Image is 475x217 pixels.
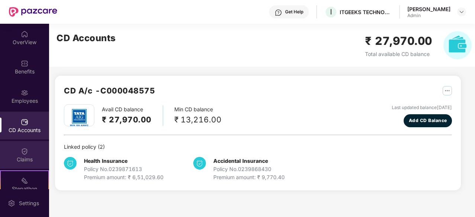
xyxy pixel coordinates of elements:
span: Total available CD balance [365,51,430,57]
div: ITGEEKS TECHNOLOGIES [340,9,392,16]
img: svg+xml;base64,PHN2ZyBpZD0iQ2xhaW0iIHhtbG5zPSJodHRwOi8vd3d3LnczLm9yZy8yMDAwL3N2ZyIgd2lkdGg9IjIwIi... [21,148,28,155]
img: svg+xml;base64,PHN2ZyBpZD0iSG9tZSIgeG1sbnM9Imh0dHA6Ly93d3cudzMub3JnLzIwMDAvc3ZnIiB3aWR0aD0iMjAiIG... [21,30,28,38]
h2: CD Accounts [56,31,116,45]
img: New Pazcare Logo [9,7,57,17]
div: Admin [407,13,450,19]
img: svg+xml;base64,PHN2ZyB4bWxucz0iaHR0cDovL3d3dy53My5vcmcvMjAwMC9zdmciIHdpZHRoPSIyMSIgaGVpZ2h0PSIyMC... [21,177,28,184]
img: tatag.png [66,105,92,131]
h2: ₹ 27,970.00 [102,114,152,126]
img: svg+xml;base64,PHN2ZyB4bWxucz0iaHR0cDovL3d3dy53My5vcmcvMjAwMC9zdmciIHdpZHRoPSIzNCIgaGVpZ2h0PSIzNC... [193,157,206,170]
h2: CD A/c - C000048575 [64,85,155,97]
button: Add CD Balance [404,114,452,127]
span: I [330,7,332,16]
img: svg+xml;base64,PHN2ZyB4bWxucz0iaHR0cDovL3d3dy53My5vcmcvMjAwMC9zdmciIHdpZHRoPSIyNSIgaGVpZ2h0PSIyNS... [443,86,452,95]
div: Stepathon [1,185,48,193]
div: Policy No. 0239871613 [84,165,164,173]
div: [PERSON_NAME] [407,6,450,13]
div: Linked policy ( 2 ) [64,143,452,151]
div: Premium amount: ₹ 6,51,029.60 [84,173,164,181]
div: ₹ 13,216.00 [174,114,222,126]
div: Avail CD balance [102,105,163,126]
div: Min CD balance [174,105,222,126]
img: svg+xml;base64,PHN2ZyBpZD0iRW1wbG95ZWVzIiB4bWxucz0iaHR0cDovL3d3dy53My5vcmcvMjAwMC9zdmciIHdpZHRoPS... [21,89,28,96]
img: svg+xml;base64,PHN2ZyBpZD0iQ0RfQWNjb3VudHMiIGRhdGEtbmFtZT0iQ0QgQWNjb3VudHMiIHhtbG5zPSJodHRwOi8vd3... [21,118,28,126]
img: svg+xml;base64,PHN2ZyBpZD0iQmVuZWZpdHMiIHhtbG5zPSJodHRwOi8vd3d3LnczLm9yZy8yMDAwL3N2ZyIgd2lkdGg9Ij... [21,60,28,67]
span: Add CD Balance [409,117,447,124]
b: Accidental Insurance [213,158,268,164]
h2: ₹ 27,970.00 [365,32,432,50]
img: svg+xml;base64,PHN2ZyB4bWxucz0iaHR0cDovL3d3dy53My5vcmcvMjAwMC9zdmciIHdpZHRoPSIzNCIgaGVpZ2h0PSIzNC... [64,157,77,170]
img: svg+xml;base64,PHN2ZyBpZD0iSGVscC0zMngzMiIgeG1sbnM9Imh0dHA6Ly93d3cudzMub3JnLzIwMDAvc3ZnIiB3aWR0aD... [275,9,282,16]
div: Settings [17,200,41,207]
div: Premium amount: ₹ 9,770.40 [213,173,285,181]
div: Last updated balance [DATE] [392,104,452,111]
img: svg+xml;base64,PHN2ZyBpZD0iRHJvcGRvd24tMzJ4MzIiIHhtbG5zPSJodHRwOi8vd3d3LnczLm9yZy8yMDAwL3N2ZyIgd2... [459,9,465,15]
div: Policy No. 0239868430 [213,165,285,173]
div: Get Help [285,9,303,15]
b: Health Insurance [84,158,127,164]
img: svg+xml;base64,PHN2ZyBpZD0iU2V0dGluZy0yMHgyMCIgeG1sbnM9Imh0dHA6Ly93d3cudzMub3JnLzIwMDAvc3ZnIiB3aW... [8,200,15,207]
img: svg+xml;base64,PHN2ZyB4bWxucz0iaHR0cDovL3d3dy53My5vcmcvMjAwMC9zdmciIHhtbG5zOnhsaW5rPSJodHRwOi8vd3... [443,31,472,59]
